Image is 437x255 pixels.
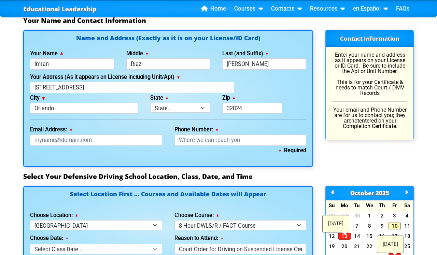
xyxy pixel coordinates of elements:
div: Tu [351,200,363,210]
label: Choose Location: [30,213,78,218]
label: State [150,95,168,101]
input: First Name [30,58,114,70]
div: Mo [338,200,351,210]
a: Resources [307,4,348,14]
input: 33123 [222,103,282,114]
a: 22 [363,243,376,250]
a: 9 [376,223,389,229]
a: 25 [401,243,413,250]
a: 19 [326,243,338,250]
a: 8 [363,223,376,229]
a: 14 [351,233,363,240]
a: 7 [351,223,363,229]
a: FAQs [393,4,412,14]
label: Choose Date: [30,236,68,241]
div: Sa [401,200,413,210]
a: 3 [389,212,401,219]
a: Home [198,4,229,14]
a: 18 [401,233,413,240]
label: City [30,95,45,101]
a: 30 [351,212,363,219]
input: Tallahassee [30,103,138,114]
a: 23 [376,243,389,250]
div: [DATE] [323,215,349,232]
input: myname@domain.com [30,134,162,146]
h4: Name and Address (Exactly as it is on your License/ID Card) [30,35,306,41]
div: Th [376,200,389,210]
p: Enter your name and address as it appears on your License or ID Card. Be sure to include the Apt ... [332,52,407,96]
a: 15 [363,233,376,240]
label: Zip [222,95,235,101]
h4: Select Location First ... Courses and Available Dates will Appear [30,191,306,205]
label: Your Name [30,51,63,56]
label: Reason to Attend: [174,236,223,241]
input: Middle Name [126,58,210,70]
input: Last Name [222,58,306,70]
div: [DATE] [377,236,404,253]
a: 17 [389,233,401,240]
h3: Select Your Defensive Driving School Location, Class, Date, and Time [23,172,414,181]
u: not [351,117,359,124]
input: Where we can reach you [174,134,307,146]
a: 4 [401,212,413,219]
a: 29 [338,212,351,219]
a: Educational Leadership [23,3,97,15]
p: Your email and Phone Number are for us to contact you; they are entered on your Completion Certif... [332,107,407,129]
a: 1 [363,212,376,219]
a: 13 [338,233,351,240]
label: Email Address: [30,127,72,132]
label: Your Address (As it appears on License including Unit/Apt) [30,74,180,80]
a: Courses [231,4,266,14]
b: Required [279,147,306,154]
div: Su [326,200,338,210]
h3: Your Name and Contact Information [23,16,414,25]
label: Last (and Suffix) [222,51,268,56]
div: Fr [389,200,401,210]
a: en Español [350,4,391,14]
label: Choose Course: [174,213,219,218]
span: October [350,189,374,197]
a: 10 [389,223,401,229]
a: 20 [338,243,351,250]
a: Contacts [268,4,305,14]
a: 28 [326,212,338,219]
a: 2 [376,212,389,219]
div: We [363,200,376,210]
h3: Contact Information [326,30,413,47]
a: 16 [376,233,389,240]
span: 2025 [376,189,389,197]
label: Phone Number: [174,127,218,132]
a: 11 [401,223,413,229]
a: 12 [326,233,338,240]
input: 123 Street Name [30,82,234,93]
a: 21 [351,243,363,250]
label: Middle [126,51,148,56]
